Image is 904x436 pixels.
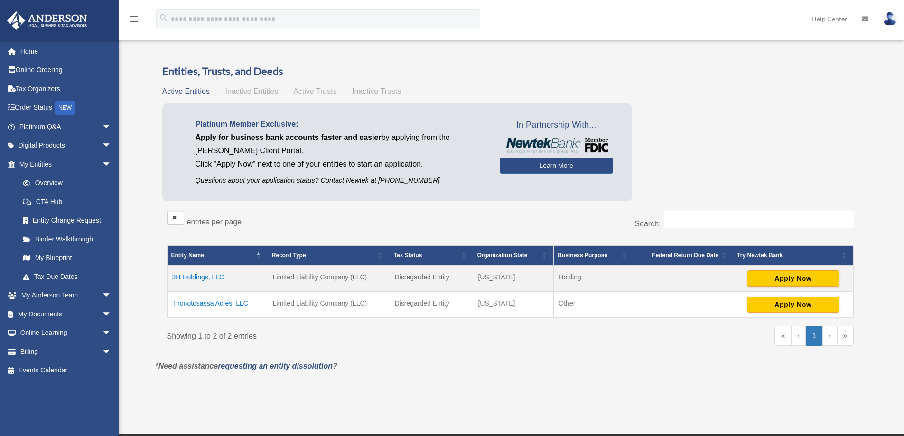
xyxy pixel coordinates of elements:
a: Home [7,42,126,61]
a: Events Calendar [7,361,126,380]
a: requesting an entity dissolution [218,362,333,370]
td: Disregarded Entity [390,265,473,292]
th: Organization State: Activate to sort [473,246,554,266]
a: 1 [806,326,822,346]
td: Thonotosassa Acres, LLC [167,292,268,318]
span: Organization State [477,252,527,259]
a: Overview [13,174,116,193]
a: First [774,326,791,346]
td: Limited Liability Company (LLC) [268,265,390,292]
i: menu [128,13,140,25]
a: Next [822,326,837,346]
span: Business Purpose [558,252,607,259]
img: Anderson Advisors Platinum Portal [4,11,90,30]
p: by applying from the [PERSON_NAME] Client Portal. [196,131,485,158]
div: Try Newtek Bank [737,250,839,261]
td: Other [554,292,634,318]
span: arrow_drop_down [102,155,121,174]
span: Inactive Entities [225,87,278,95]
td: Disregarded Entity [390,292,473,318]
label: Search: [634,220,661,228]
th: Business Purpose: Activate to sort [554,246,634,266]
img: User Pic [883,12,897,26]
a: Billingarrow_drop_down [7,342,126,361]
a: menu [128,17,140,25]
a: Learn More [500,158,613,174]
h3: Entities, Trusts, and Deeds [162,64,858,79]
span: Active Entities [162,87,210,95]
span: Inactive Trusts [352,87,401,95]
i: search [158,13,169,23]
a: Digital Productsarrow_drop_down [7,136,126,155]
a: Online Learningarrow_drop_down [7,324,126,343]
a: Previous [791,326,806,346]
a: My Entitiesarrow_drop_down [7,155,121,174]
span: Apply for business bank accounts faster and easier [196,133,382,141]
p: Platinum Member Exclusive: [196,118,485,131]
label: entries per page [187,218,242,226]
p: Click "Apply Now" next to one of your entities to start an application. [196,158,485,171]
span: arrow_drop_down [102,342,121,362]
p: Questions about your application status? Contact Newtek at [PHONE_NUMBER] [196,175,485,186]
span: arrow_drop_down [102,136,121,156]
td: [US_STATE] [473,292,554,318]
th: Entity Name: Activate to invert sorting [167,246,268,266]
th: Try Newtek Bank : Activate to sort [733,246,853,266]
span: arrow_drop_down [102,117,121,137]
a: My Blueprint [13,249,121,268]
span: Federal Return Due Date [652,252,718,259]
div: NEW [55,101,75,115]
td: Holding [554,265,634,292]
a: Online Ordering [7,61,126,80]
a: Platinum Q&Aarrow_drop_down [7,117,126,136]
span: arrow_drop_down [102,286,121,306]
em: *Need assistance ? [156,362,337,370]
span: Active Trusts [293,87,337,95]
div: Showing 1 to 2 of 2 entries [167,326,503,343]
th: Tax Status: Activate to sort [390,246,473,266]
td: 3H Holdings, LLC [167,265,268,292]
a: Binder Walkthrough [13,230,121,249]
span: Entity Name [171,252,204,259]
td: Limited Liability Company (LLC) [268,292,390,318]
span: Tax Status [394,252,422,259]
span: In Partnership With... [500,118,613,133]
a: Entity Change Request [13,211,121,230]
button: Apply Now [747,297,839,313]
td: [US_STATE] [473,265,554,292]
a: Tax Organizers [7,79,126,98]
span: arrow_drop_down [102,305,121,324]
img: NewtekBankLogoSM.png [504,138,608,153]
span: arrow_drop_down [102,324,121,343]
button: Apply Now [747,270,839,287]
a: Tax Due Dates [13,267,121,286]
a: My Anderson Teamarrow_drop_down [7,286,126,305]
a: Order StatusNEW [7,98,126,118]
th: Record Type: Activate to sort [268,246,390,266]
th: Federal Return Due Date: Activate to sort [634,246,733,266]
a: My Documentsarrow_drop_down [7,305,126,324]
a: CTA Hub [13,192,121,211]
span: Record Type [272,252,306,259]
a: Last [837,326,854,346]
